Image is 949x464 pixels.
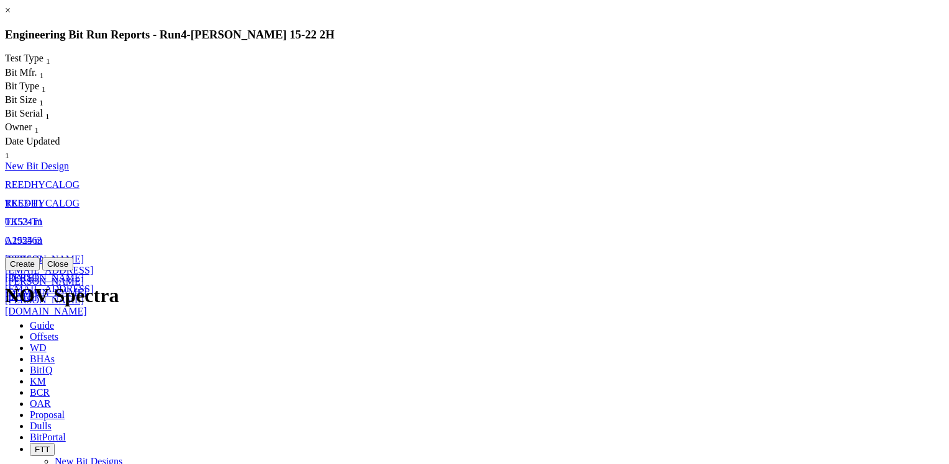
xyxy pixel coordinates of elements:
sub: 1 [40,71,44,80]
span: Date Updated [5,136,60,146]
a: New Bit Design [5,161,69,171]
div: Bit Size Sort None [5,94,67,108]
span: Bit Mfr. [5,67,37,78]
span: FTT [35,445,50,454]
span: Test Type [5,53,43,63]
h3: Engineering Bit Run Reports - Run - [5,28,944,42]
span: Dulls [30,421,52,431]
span: BCR [30,387,50,398]
div: Sort None [5,81,67,94]
a: × [5,5,11,16]
span: 4 [181,28,186,41]
span: Sort None [42,81,46,91]
a: [PERSON_NAME][EMAIL_ADDRESS][PERSON_NAME][DOMAIN_NAME] [5,254,93,298]
h1: NOV Spectra [5,284,944,307]
a: [PERSON_NAME][EMAIL_ADDRESS][PERSON_NAME][DOMAIN_NAME] [5,272,93,316]
span: [PERSON_NAME] 15-22 2H [191,28,335,41]
sub: 1 [5,151,9,160]
div: Bit Mfr. Sort None [5,67,66,81]
sub: 1 [39,98,43,107]
span: Bit Size [5,94,37,105]
div: Date Updated Sort None [5,136,66,161]
div: Test Type Sort None [5,53,73,66]
span: Sort None [35,122,39,132]
button: Create [5,257,40,270]
span: Bit Serial [5,108,43,118]
span: Sort None [39,94,43,105]
div: Sort None [5,136,66,161]
div: Bit Serial Sort None [5,108,73,122]
span: Owner [5,122,32,132]
span: Guide [30,320,54,331]
span: Sort None [45,108,50,118]
sub: 1 [45,112,50,121]
div: Sort None [5,94,67,108]
span: OAR [30,398,51,409]
span: BHAs [30,354,55,364]
div: Sort None [5,108,73,122]
a: 0.1524 m [5,235,42,246]
span: Sort None [5,147,9,158]
a: REEDHYCALOG [5,179,79,190]
span: WD [30,342,47,353]
span: 0.1524 [5,235,32,246]
sub: 1 [42,84,46,94]
span: Proposal [30,409,65,420]
div: Sort None [5,53,73,66]
a: TK53-T1 [5,216,42,227]
div: Sort None [5,122,67,135]
a: A295563 [5,254,42,264]
sub: 1 [35,126,39,135]
span: m [35,235,42,246]
span: KM [30,376,46,386]
span: BitIQ [30,365,52,375]
div: Sort None [5,67,66,81]
sub: 1 [46,57,50,66]
div: Bit Type Sort None [5,81,67,94]
span: Offsets [30,331,58,342]
button: Close [42,257,73,270]
span: Sort None [40,67,44,78]
span: Sort None [46,53,50,63]
span: BitPortal [30,432,66,442]
span: Bit Type [5,81,39,91]
div: Owner Sort None [5,122,67,135]
a: REEDHYCALOG [5,198,79,208]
